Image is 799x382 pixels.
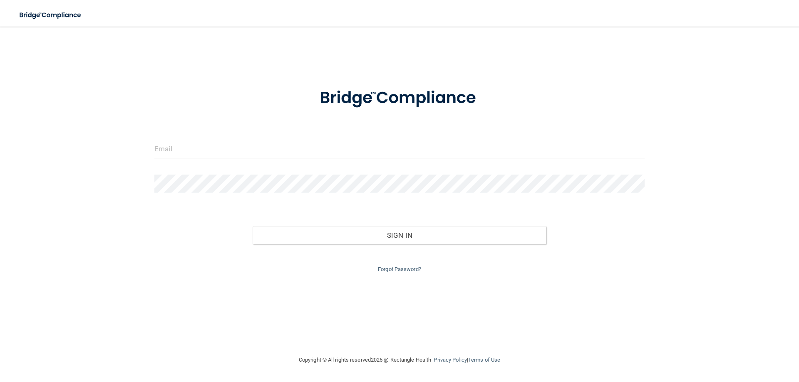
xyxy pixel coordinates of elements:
[154,140,645,158] input: Email
[253,226,547,244] button: Sign In
[468,357,500,363] a: Terms of Use
[378,266,421,272] a: Forgot Password?
[434,357,466,363] a: Privacy Policy
[248,347,551,373] div: Copyright © All rights reserved 2025 @ Rectangle Health | |
[12,7,89,24] img: bridge_compliance_login_screen.278c3ca4.svg
[303,76,496,120] img: bridge_compliance_login_screen.278c3ca4.svg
